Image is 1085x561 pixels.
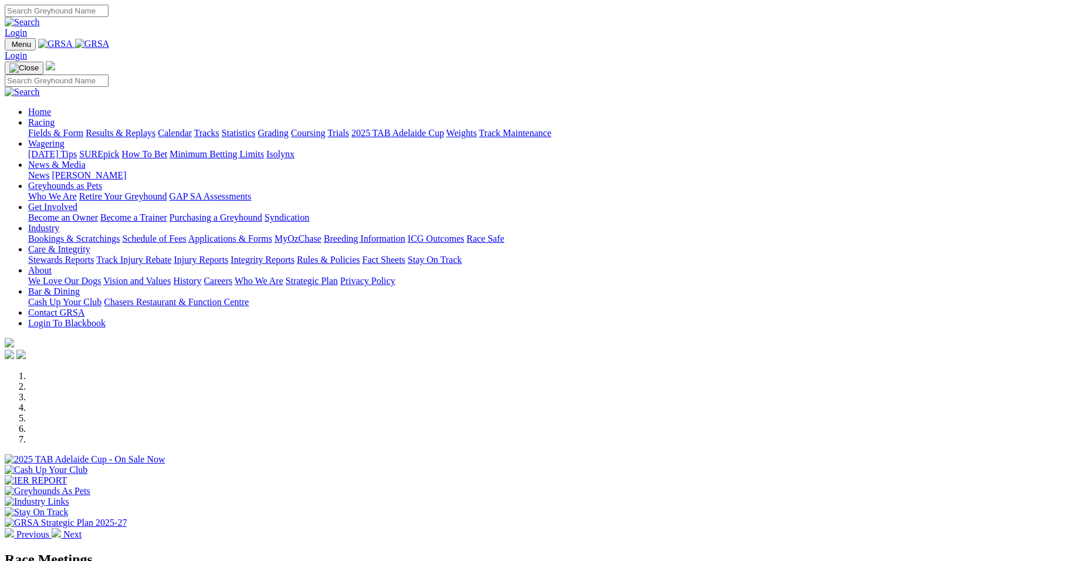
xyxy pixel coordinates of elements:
[28,117,55,127] a: Racing
[266,149,294,159] a: Isolynx
[28,255,94,265] a: Stewards Reports
[169,149,264,159] a: Minimum Betting Limits
[5,475,67,486] img: IER REPORT
[324,234,405,244] a: Breeding Information
[52,528,61,538] img: chevron-right-pager-white.svg
[28,149,1080,160] div: Wagering
[28,244,90,254] a: Care & Integrity
[28,234,120,244] a: Bookings & Scratchings
[5,50,27,60] a: Login
[235,276,283,286] a: Who We Are
[258,128,289,138] a: Grading
[122,149,168,159] a: How To Bet
[28,191,77,201] a: Who We Are
[5,350,14,359] img: facebook.svg
[5,17,40,28] img: Search
[265,212,309,222] a: Syndication
[5,454,165,465] img: 2025 TAB Adelaide Cup - On Sale Now
[28,255,1080,265] div: Care & Integrity
[327,128,349,138] a: Trials
[28,149,77,159] a: [DATE] Tips
[75,39,110,49] img: GRSA
[174,255,228,265] a: Injury Reports
[230,255,294,265] a: Integrity Reports
[5,528,14,538] img: chevron-left-pager-white.svg
[158,128,192,138] a: Calendar
[52,170,126,180] a: [PERSON_NAME]
[5,518,127,528] img: GRSA Strategic Plan 2025-27
[204,276,232,286] a: Careers
[28,307,84,317] a: Contact GRSA
[479,128,551,138] a: Track Maintenance
[291,128,325,138] a: Coursing
[122,234,186,244] a: Schedule of Fees
[28,297,101,307] a: Cash Up Your Club
[297,255,360,265] a: Rules & Policies
[79,149,119,159] a: SUREpick
[52,529,82,539] a: Next
[466,234,504,244] a: Race Safe
[28,223,59,233] a: Industry
[28,297,1080,307] div: Bar & Dining
[16,350,26,359] img: twitter.svg
[28,276,101,286] a: We Love Our Dogs
[16,529,49,539] span: Previous
[5,87,40,97] img: Search
[169,191,252,201] a: GAP SA Assessments
[222,128,256,138] a: Statistics
[46,61,55,70] img: logo-grsa-white.png
[28,234,1080,244] div: Industry
[5,486,90,496] img: Greyhounds As Pets
[28,128,1080,138] div: Racing
[28,128,83,138] a: Fields & Form
[408,255,462,265] a: Stay On Track
[169,212,262,222] a: Purchasing a Greyhound
[28,202,77,212] a: Get Involved
[96,255,171,265] a: Track Injury Rebate
[104,297,249,307] a: Chasers Restaurant & Function Centre
[103,276,171,286] a: Vision and Values
[12,40,31,49] span: Menu
[28,170,49,180] a: News
[28,191,1080,202] div: Greyhounds as Pets
[5,75,108,87] input: Search
[28,170,1080,181] div: News & Media
[408,234,464,244] a: ICG Outcomes
[362,255,405,265] a: Fact Sheets
[28,212,98,222] a: Become an Owner
[173,276,201,286] a: History
[28,265,52,275] a: About
[79,191,167,201] a: Retire Your Greyhound
[28,160,86,170] a: News & Media
[38,39,73,49] img: GRSA
[9,63,39,73] img: Close
[340,276,395,286] a: Privacy Policy
[100,212,167,222] a: Become a Trainer
[86,128,155,138] a: Results & Replays
[28,318,106,328] a: Login To Blackbook
[194,128,219,138] a: Tracks
[351,128,444,138] a: 2025 TAB Adelaide Cup
[5,338,14,347] img: logo-grsa-white.png
[28,276,1080,286] div: About
[5,5,108,17] input: Search
[5,38,36,50] button: Toggle navigation
[5,496,69,507] img: Industry Links
[5,465,87,475] img: Cash Up Your Club
[63,529,82,539] span: Next
[28,212,1080,223] div: Get Involved
[28,286,80,296] a: Bar & Dining
[446,128,477,138] a: Weights
[5,62,43,75] button: Toggle navigation
[5,529,52,539] a: Previous
[28,107,51,117] a: Home
[28,138,65,148] a: Wagering
[188,234,272,244] a: Applications & Forms
[28,181,102,191] a: Greyhounds as Pets
[5,507,68,518] img: Stay On Track
[286,276,338,286] a: Strategic Plan
[5,28,27,38] a: Login
[274,234,321,244] a: MyOzChase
